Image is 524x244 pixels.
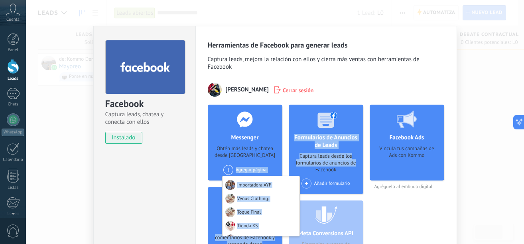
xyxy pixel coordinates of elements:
[106,132,142,144] span: instalado
[6,17,20,22] span: Cuenta
[2,76,25,81] div: Leads
[214,145,276,160] div: Obtén más leads y chatea desde [GEOGRAPHIC_DATA]
[2,102,25,107] div: Chats
[105,97,184,111] div: Facebook
[2,129,24,136] div: WhatsApp
[208,56,445,73] span: Captura leads, mejora la relación con ellos y cierra más ventas con herramientas de Facebook
[2,185,25,190] div: Listas
[283,86,314,94] span: Cerrar sesión
[223,165,267,175] div: Agregar página
[370,184,444,190] span: Agréguelo al embudo digital
[223,192,299,205] div: Venus Clothing:
[2,48,25,53] div: Panel
[223,219,299,232] div: Tienda XS
[105,111,184,126] span: Captura leads, chatea y conecta con ellos
[388,134,426,141] h4: Facebook Ads
[2,157,25,163] div: Calendario
[301,179,350,188] div: Añadir formulario
[208,40,445,50] h3: Herramientas de Facebook para generar leads
[223,176,299,192] div: Importadora AYF
[223,205,299,219] div: Toque Final
[289,134,363,149] h4: Formularios de Anuncios de Leads
[295,153,357,173] div: Captura leads desde los formularios de anuncios de Facebook
[229,134,260,141] h4: Messenger
[376,145,438,175] div: Vincula tus campañas de Ads con Kommo
[226,86,269,93] span: [PERSON_NAME]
